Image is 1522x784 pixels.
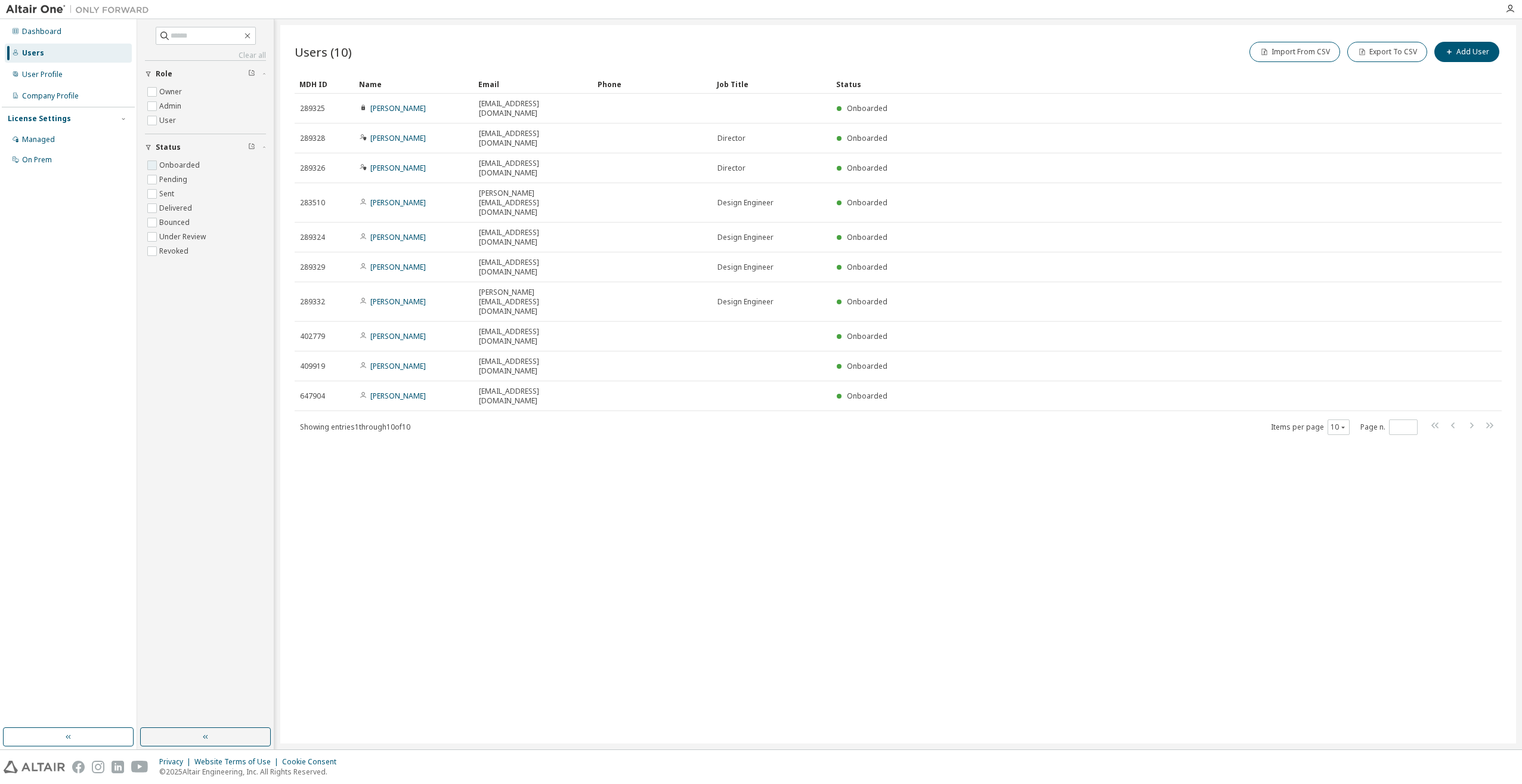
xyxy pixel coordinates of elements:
a: [PERSON_NAME] [370,163,426,173]
span: 402779 [300,332,325,341]
span: 289328 [300,134,325,143]
a: [PERSON_NAME] [370,391,426,401]
label: Owner [159,85,184,99]
div: On Prem [22,155,52,165]
span: Onboarded [847,232,887,242]
a: [PERSON_NAME] [370,361,426,371]
a: [PERSON_NAME] [370,197,426,208]
span: 409919 [300,362,325,371]
span: Design Engineer [717,198,774,208]
span: Onboarded [847,262,887,272]
span: [EMAIL_ADDRESS][DOMAIN_NAME] [479,258,587,277]
span: Onboarded [847,197,887,208]
span: 289332 [300,297,325,307]
p: © 2025 Altair Engineering, Inc. All Rights Reserved. [159,767,344,777]
span: Director [717,163,745,173]
a: [PERSON_NAME] [370,262,426,272]
span: [EMAIL_ADDRESS][DOMAIN_NAME] [479,327,587,346]
div: Status [836,75,1440,94]
span: [PERSON_NAME][EMAIL_ADDRESS][DOMAIN_NAME] [479,288,587,316]
button: Role [145,61,266,87]
span: Onboarded [847,361,887,371]
img: instagram.svg [92,761,104,773]
span: 289325 [300,104,325,113]
div: Dashboard [22,27,61,36]
span: 283510 [300,198,325,208]
span: 647904 [300,391,325,401]
span: Onboarded [847,331,887,341]
span: Role [156,69,172,79]
button: 10 [1331,422,1347,432]
span: Director [717,134,745,143]
div: Managed [22,135,55,144]
div: Phone [598,75,707,94]
img: facebook.svg [72,761,85,773]
span: [EMAIL_ADDRESS][DOMAIN_NAME] [479,357,587,376]
a: [PERSON_NAME] [370,133,426,143]
span: Clear filter [248,69,255,79]
img: youtube.svg [131,761,149,773]
span: [EMAIL_ADDRESS][DOMAIN_NAME] [479,228,587,247]
div: Privacy [159,757,194,767]
label: Pending [159,172,190,187]
label: Delivered [159,201,194,215]
span: Onboarded [847,133,887,143]
img: altair_logo.svg [4,761,65,773]
label: User [159,113,178,128]
span: Design Engineer [717,263,774,272]
a: Clear all [145,51,266,60]
span: Design Engineer [717,233,774,242]
span: Onboarded [847,103,887,113]
span: [EMAIL_ADDRESS][DOMAIN_NAME] [479,129,587,148]
a: [PERSON_NAME] [370,331,426,341]
a: [PERSON_NAME] [370,232,426,242]
span: Design Engineer [717,297,774,307]
button: Status [145,134,266,160]
label: Revoked [159,244,191,258]
a: [PERSON_NAME] [370,297,426,307]
span: Items per page [1271,419,1350,435]
span: [EMAIL_ADDRESS][DOMAIN_NAME] [479,159,587,178]
div: Cookie Consent [282,757,344,767]
span: Page n. [1360,419,1418,435]
button: Import From CSV [1249,42,1340,62]
a: [PERSON_NAME] [370,103,426,113]
span: Showing entries 1 through 10 of 10 [300,422,410,432]
span: [PERSON_NAME][EMAIL_ADDRESS][DOMAIN_NAME] [479,189,587,217]
span: Clear filter [248,143,255,152]
button: Export To CSV [1347,42,1427,62]
div: Website Terms of Use [194,757,282,767]
span: [EMAIL_ADDRESS][DOMAIN_NAME] [479,99,587,118]
span: Onboarded [847,391,887,401]
label: Bounced [159,215,192,230]
div: Company Profile [22,91,79,101]
label: Admin [159,99,184,113]
span: Status [156,143,181,152]
div: Email [478,75,588,94]
span: Onboarded [847,297,887,307]
div: Job Title [717,75,827,94]
span: Onboarded [847,163,887,173]
button: Add User [1434,42,1499,62]
img: linkedin.svg [112,761,124,773]
div: License Settings [8,114,71,124]
img: Altair One [6,4,155,16]
div: Users [22,48,44,58]
span: 289324 [300,233,325,242]
span: 289326 [300,163,325,173]
span: Users (10) [295,44,352,60]
span: [EMAIL_ADDRESS][DOMAIN_NAME] [479,387,587,406]
div: Name [359,75,469,94]
label: Under Review [159,230,208,244]
span: 289329 [300,263,325,272]
div: User Profile [22,70,63,79]
div: MDH ID [299,75,349,94]
label: Sent [159,187,177,201]
label: Onboarded [159,158,202,172]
